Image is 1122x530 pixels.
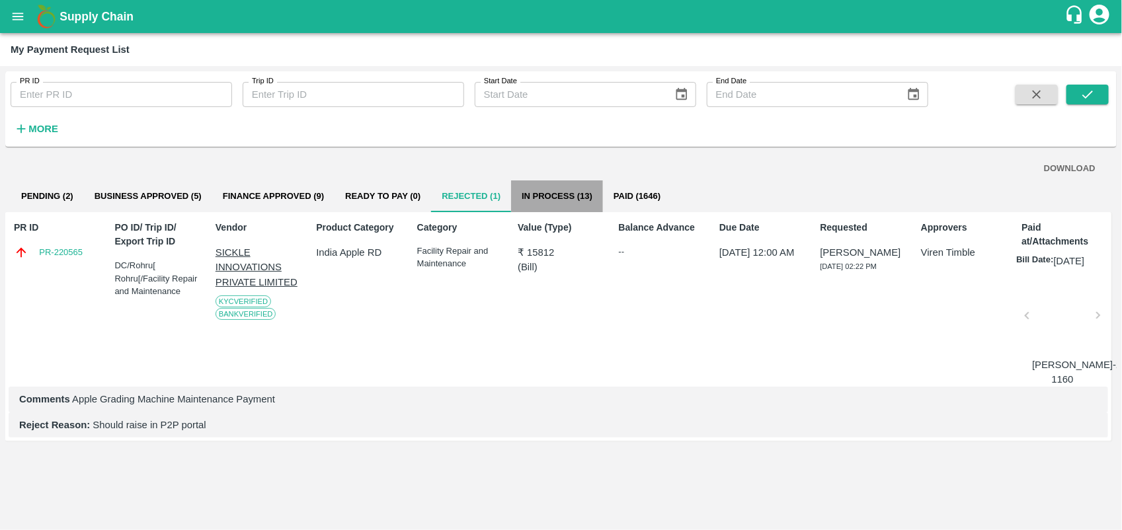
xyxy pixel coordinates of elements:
button: Finance Approved (9) [212,180,335,212]
button: Paid (1646) [603,180,671,212]
p: ( Bill ) [518,260,604,274]
p: Should raise in P2P portal [19,418,1098,432]
span: KYC Verified [216,295,271,307]
label: Trip ID [252,76,274,87]
p: Value (Type) [518,221,604,235]
button: Choose date [901,82,926,107]
p: Facility Repair and Maintenance [417,245,504,270]
p: Category [417,221,504,235]
button: In Process (13) [511,180,603,212]
p: PO ID/ Trip ID/ Export Trip ID [114,221,201,248]
button: Rejected (1) [431,180,511,212]
div: customer-support [1064,5,1088,28]
label: PR ID [20,76,40,87]
b: Reject Reason: [19,420,90,430]
button: Pending (2) [11,180,84,212]
img: logo [33,3,60,30]
p: [DATE] [1054,254,1085,268]
button: Ready To Pay (0) [335,180,431,212]
p: ₹ 15812 [518,245,604,260]
p: Approvers [921,221,1008,235]
p: India Apple RD [316,245,403,260]
p: PR ID [14,221,100,235]
p: Vendor [216,221,302,235]
span: [DATE] 02:22 PM [821,262,877,270]
button: More [11,118,61,140]
button: DOWNLOAD [1039,157,1101,180]
b: Supply Chain [60,10,134,23]
span: Bank Verified [216,308,276,320]
p: Bill Date: [1016,254,1053,268]
input: End Date [707,82,897,107]
label: Start Date [484,76,517,87]
p: Product Category [316,221,403,235]
p: [PERSON_NAME]-2024-1160 [1032,358,1092,387]
a: Supply Chain [60,7,1064,26]
label: End Date [716,76,746,87]
button: Choose date [669,82,694,107]
p: Requested [821,221,907,235]
strong: More [28,124,58,134]
div: DC/Rohru[ Rohru[/Facility Repair and Maintenance [114,259,201,298]
input: Enter Trip ID [243,82,464,107]
button: open drawer [3,1,33,32]
a: PR-220565 [39,246,83,259]
p: Paid at/Attachments [1022,221,1108,248]
b: Comments [19,394,70,404]
p: Due Date [719,221,806,235]
p: SICKLE INNOVATIONS PRIVATE LIMITED [216,245,302,289]
p: [DATE] 12:00 AM [719,245,806,260]
p: Balance Advance [619,221,705,235]
input: Enter PR ID [11,82,232,107]
input: Start Date [475,82,664,107]
div: account of current user [1088,3,1111,30]
p: Apple Grading Machine Maintenance Payment [19,392,1098,406]
div: My Payment Request List [11,41,130,58]
p: Viren Timble [921,245,1008,260]
button: Business Approved (5) [84,180,212,212]
div: -- [619,245,705,258]
p: [PERSON_NAME] [821,245,907,260]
